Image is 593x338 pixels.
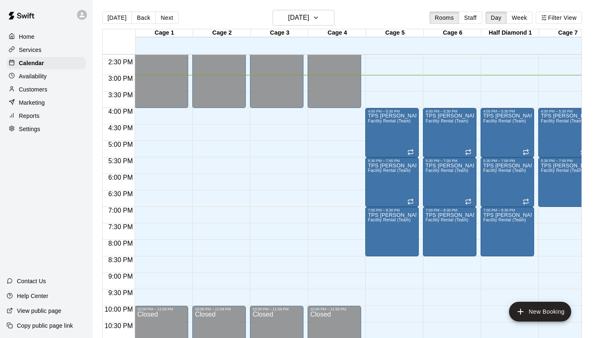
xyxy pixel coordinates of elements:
p: Reports [19,112,40,120]
p: View public page [17,307,61,315]
span: Facility Rental (Team) [541,168,584,173]
button: Day [486,12,507,24]
div: 5:30 PM – 7:00 PM: TPS Morley [481,157,534,207]
a: Customers [7,83,86,96]
div: 10:00 PM – 11:59 PM [137,307,186,311]
div: 7:00 PM – 8:30 PM: TPS Scoville 11U [365,207,419,256]
p: Copy public page link [17,322,73,330]
div: 5:30 PM – 7:00 PM [368,159,416,163]
span: 7:00 PM [106,207,135,214]
div: 5:30 PM – 7:00 PM: TPS Morley [365,157,419,207]
div: 4:00 PM – 5:30 PM [541,109,589,113]
span: Recurring event [465,149,472,155]
div: 7:00 PM – 8:30 PM: TPS Scoville 11U [481,207,534,256]
span: Facility Rental (Team) [368,168,411,173]
a: Marketing [7,96,86,109]
span: 2:30 PM [106,59,135,66]
span: Recurring event [523,149,529,155]
span: 9:30 PM [106,289,135,296]
span: 6:30 PM [106,190,135,197]
span: Facility Rental (Team) [483,218,526,222]
p: Availability [19,72,47,80]
div: Settings [7,123,86,135]
p: Help Center [17,292,48,300]
span: Facility Rental (Team) [483,119,526,123]
span: 6:00 PM [106,174,135,181]
span: Recurring event [523,198,529,205]
button: add [509,302,571,322]
button: Back [131,12,156,24]
div: 7:00 PM – 8:30 PM [368,208,416,212]
div: 4:00 PM – 5:30 PM: TPS Newby 8U [365,108,419,157]
span: 10:00 PM [103,306,135,313]
div: 4:00 PM – 5:30 PM: TPS Newby 8U [481,108,534,157]
div: 7:00 PM – 8:30 PM [483,208,532,212]
div: Cage 4 [308,29,366,37]
div: 4:00 PM – 5:30 PM [368,109,416,113]
div: 5:30 PM – 7:00 PM: TPS Jones 14U [538,157,592,207]
p: Contact Us [17,277,46,285]
p: Customers [19,85,47,94]
span: 4:30 PM [106,124,135,131]
a: Home [7,31,86,43]
span: Recurring event [407,149,414,155]
span: 4:00 PM [106,108,135,115]
span: Facility Rental (Team) [368,119,411,123]
button: Rooms [430,12,459,24]
div: 4:00 PM – 5:30 PM: TPS Augustyn 9U [538,108,592,157]
a: Calendar [7,57,86,69]
button: Staff [459,12,482,24]
a: Reports [7,110,86,122]
p: Home [19,33,35,41]
p: Marketing [19,99,45,107]
div: Cage 5 [366,29,424,37]
div: Cage 2 [193,29,251,37]
button: Filter View [536,12,582,24]
p: Calendar [19,59,44,67]
span: 8:00 PM [106,240,135,247]
h6: [DATE] [288,12,309,23]
span: 9:00 PM [106,273,135,280]
span: 5:30 PM [106,157,135,164]
div: 4:00 PM – 5:30 PM [425,109,474,113]
div: 4:00 PM – 5:30 PM: TPS Newby 8U [423,108,476,157]
span: 3:30 PM [106,92,135,99]
div: 4:00 PM – 5:30 PM [483,109,532,113]
a: Services [7,44,86,56]
button: [DATE] [273,10,334,26]
p: Settings [19,125,40,133]
div: 10:00 PM – 11:59 PM [195,307,243,311]
span: 7:30 PM [106,223,135,230]
button: Week [507,12,532,24]
span: Facility Rental (Team) [425,218,468,222]
span: 8:30 PM [106,256,135,263]
div: Cage 1 [135,29,193,37]
div: 10:00 PM – 11:59 PM [252,307,301,311]
span: Recurring event [580,149,587,155]
span: Facility Rental (Team) [368,218,411,222]
div: Half Diamond 1 [481,29,539,37]
span: 5:00 PM [106,141,135,148]
p: Services [19,46,42,54]
div: 5:30 PM – 7:00 PM: TPS Morley [423,157,476,207]
span: Facility Rental (Team) [425,119,468,123]
div: 5:30 PM – 7:00 PM [483,159,532,163]
div: 10:00 PM – 11:59 PM [310,307,359,311]
span: Facility Rental (Team) [541,119,584,123]
span: 3:00 PM [106,75,135,82]
span: Recurring event [465,198,472,205]
div: 7:00 PM – 8:30 PM [425,208,474,212]
span: Facility Rental (Team) [483,168,526,173]
div: 5:30 PM – 7:00 PM [425,159,474,163]
a: Availability [7,70,86,82]
span: 10:30 PM [103,322,135,329]
div: Cage 3 [251,29,308,37]
span: Recurring event [407,198,414,205]
div: 5:30 PM – 7:00 PM [541,159,589,163]
button: [DATE] [102,12,132,24]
